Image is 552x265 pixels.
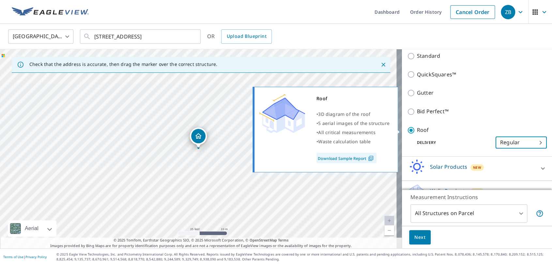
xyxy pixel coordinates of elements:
p: Measurement Instructions [410,193,544,201]
a: Current Level 20, Zoom Out [384,226,394,235]
img: EV Logo [12,7,89,17]
div: ZB [501,5,515,19]
span: 5 aerial images of the structure [318,120,389,126]
a: Upload Blueprint [221,29,271,44]
div: [GEOGRAPHIC_DATA] [8,27,73,46]
button: Close [379,60,388,69]
div: Aerial [23,220,40,237]
span: Upload Blueprint [226,32,266,40]
a: Privacy Policy [25,255,47,259]
div: Aerial [8,220,56,237]
span: Your report will include each building or structure inside the parcel boundary. In some cases, du... [536,210,544,217]
p: QuickSquares™ [417,70,456,79]
p: Delivery [407,140,496,146]
img: Premium [259,94,305,133]
img: Pdf Icon [366,155,375,161]
div: • [316,137,390,146]
a: Terms [278,238,289,242]
a: OpenStreetMap [249,238,277,242]
div: • [316,128,390,137]
span: Next [414,233,425,242]
div: All Structures on Parcel [410,204,527,223]
span: New [473,189,482,194]
a: Current Level 20, Zoom In Disabled [384,216,394,226]
p: Bid Perfect™ [417,107,449,116]
a: Cancel Order [450,5,495,19]
div: Dropped pin, building 1, Residential property, 1414 Contown Rd Liberty, KY 42539 [190,128,207,148]
p: Standard [417,52,440,60]
p: © 2025 Eagle View Technologies, Inc. and Pictometry International Corp. All Rights Reserved. Repo... [56,252,549,262]
a: Download Sample Report [316,153,376,163]
input: Search by address or latitude-longitude [94,27,187,46]
p: Check that the address is accurate, then drag the marker over the correct structure. [29,61,217,67]
span: New [473,165,481,170]
span: Waste calculation table [318,138,371,145]
p: Roof [417,126,429,134]
p: Solar Products [430,163,467,171]
span: © 2025 TomTom, Earthstar Geographics SIO, © 2025 Microsoft Corporation, © [114,238,289,243]
button: Next [409,230,431,245]
div: Solar ProductsNew [407,159,547,178]
div: Walls ProductsNew [407,183,547,202]
p: Gutter [417,89,434,97]
span: 3D diagram of the roof [318,111,370,117]
div: Regular [496,133,547,152]
div: Roof [316,94,390,103]
a: Terms of Use [3,255,23,259]
p: | [3,255,47,259]
div: • [316,110,390,119]
p: Walls Products [430,187,468,195]
span: All critical measurements [318,129,375,135]
div: • [316,119,390,128]
div: OR [207,29,272,44]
